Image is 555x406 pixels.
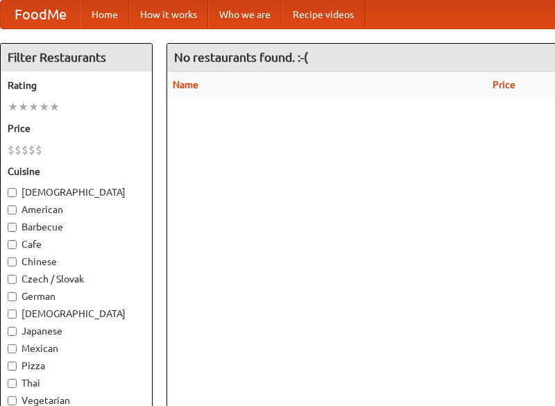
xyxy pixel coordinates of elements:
label: German [8,289,145,303]
label: Barbecue [8,220,145,234]
input: German [8,292,17,301]
a: Home [80,1,129,28]
label: [DEMOGRAPHIC_DATA] [8,307,145,321]
label: Thai [8,376,145,390]
label: Japanese [8,324,145,338]
h5: Price [8,121,145,135]
input: Barbecue [8,223,17,232]
li: $ [28,142,35,158]
label: Pizza [8,359,145,373]
h4: Filter Restaurants [1,44,152,71]
label: Cafe [8,237,145,251]
h5: Rating [8,78,145,92]
input: Cafe [8,240,17,249]
li: ★ [8,99,18,115]
input: Thai [8,379,17,388]
label: Chinese [8,255,145,269]
input: Pizza [8,362,17,371]
input: American [8,205,17,214]
input: Vegetarian [8,396,17,405]
a: Price [493,79,515,90]
input: Czech / Slovak [8,275,17,284]
li: ★ [49,99,60,115]
li: $ [35,142,42,158]
li: $ [22,142,28,158]
a: How it works [129,1,208,28]
li: $ [8,142,15,158]
li: $ [15,142,22,158]
label: Mexican [8,341,145,355]
ng-pluralize: No restaurants found. :-( [174,51,308,64]
li: ★ [28,99,39,115]
a: FoodMe [1,1,80,28]
input: Mexican [8,344,17,353]
a: Name [173,79,198,90]
label: American [8,203,145,217]
label: Czech / Slovak [8,272,145,286]
input: [DEMOGRAPHIC_DATA] [8,310,17,319]
a: Recipe videos [282,1,365,28]
input: [DEMOGRAPHIC_DATA] [8,188,17,197]
li: ★ [39,99,49,115]
input: Chinese [8,257,17,267]
h5: Cuisine [8,164,145,178]
label: [DEMOGRAPHIC_DATA] [8,185,145,199]
a: Who we are [208,1,282,28]
li: ★ [18,99,28,115]
input: Japanese [8,327,17,336]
